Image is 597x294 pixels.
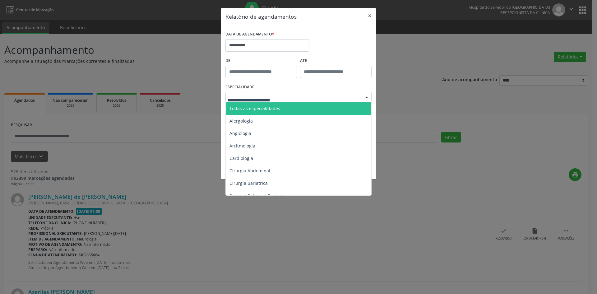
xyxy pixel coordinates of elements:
[225,56,297,66] label: De
[229,130,251,136] span: Angiologia
[225,82,254,92] label: ESPECIALIDADE
[225,12,297,21] h5: Relatório de agendamentos
[363,8,376,23] button: Close
[229,168,270,174] span: Cirurgia Abdominal
[300,56,372,66] label: ATÉ
[225,30,274,39] label: DATA DE AGENDAMENTO
[229,105,280,111] span: Todas as especialidades
[229,155,253,161] span: Cardiologia
[229,193,284,198] span: Cirurgia Cabeça e Pescoço
[229,118,253,124] span: Alergologia
[229,180,268,186] span: Cirurgia Bariatrica
[229,143,255,149] span: Arritmologia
